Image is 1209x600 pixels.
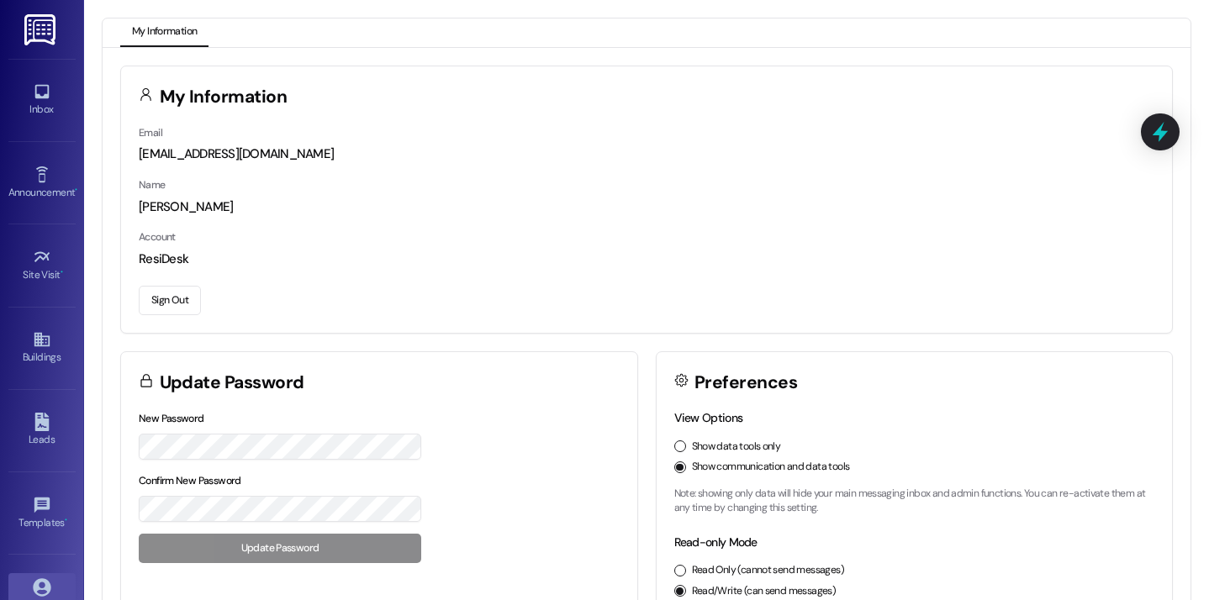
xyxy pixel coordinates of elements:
[139,198,1154,216] div: [PERSON_NAME]
[8,325,76,371] a: Buildings
[692,460,850,475] label: Show communication and data tools
[694,374,797,392] h3: Preferences
[692,584,837,599] label: Read/Write (can send messages)
[139,145,1154,163] div: [EMAIL_ADDRESS][DOMAIN_NAME]
[8,77,76,123] a: Inbox
[139,126,162,139] label: Email
[139,474,241,487] label: Confirm New Password
[160,374,304,392] h3: Update Password
[8,408,76,453] a: Leads
[139,178,166,192] label: Name
[75,184,77,196] span: •
[139,250,1154,268] div: ResiDesk
[139,286,201,315] button: Sign Out
[8,243,76,288] a: Site Visit •
[8,491,76,536] a: Templates •
[160,88,288,106] h3: My Information
[674,487,1155,516] p: Note: showing only data will hide your main messaging inbox and admin functions. You can re-activ...
[674,410,743,425] label: View Options
[120,18,209,47] button: My Information
[692,439,781,455] label: Show data tools only
[139,230,176,244] label: Account
[61,266,63,278] span: •
[139,412,204,425] label: New Password
[674,534,758,550] label: Read-only Mode
[692,563,844,578] label: Read Only (cannot send messages)
[24,14,59,45] img: ResiDesk Logo
[65,514,67,526] span: •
